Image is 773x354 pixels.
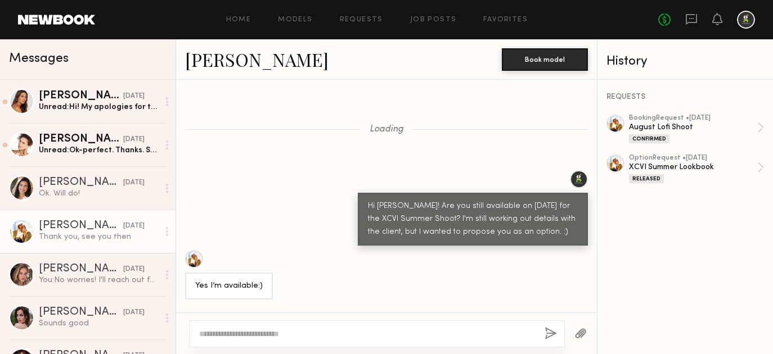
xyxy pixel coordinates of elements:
div: [PERSON_NAME] [39,134,123,145]
div: Released [629,174,664,183]
div: History [606,55,764,68]
div: [PERSON_NAME] [39,307,123,318]
div: Sounds good [39,318,159,329]
div: Thank you, see you then [39,232,159,242]
a: optionRequest •[DATE]XCVI Summer LookbookReleased [629,155,764,183]
div: [PERSON_NAME] [39,90,123,102]
div: Unread: Hi! My apologies for the delayed response. Yes, I can come ready. I usually charge client... [39,102,159,112]
span: Loading [370,125,403,134]
a: Models [278,16,312,24]
div: August Lofi Shoot [629,122,757,133]
div: Confirmed [629,134,669,143]
a: Favorites [483,16,528,24]
div: [PERSON_NAME] [39,177,123,188]
a: [PERSON_NAME] [185,47,329,71]
div: [DATE] [123,91,145,102]
div: [DATE] [123,134,145,145]
a: Requests [340,16,383,24]
div: Hi [PERSON_NAME]! Are you still available on [DATE] for the XCVI Summer Shoot? I'm still working ... [368,200,578,239]
div: Unread: Ok-perfect. Thanks. See you mañana [39,145,159,156]
div: [PERSON_NAME] [39,220,123,232]
div: [DATE] [123,264,145,275]
a: Book model [502,54,588,63]
div: [DATE] [123,307,145,318]
div: option Request • [DATE] [629,155,757,162]
div: booking Request • [DATE] [629,115,757,122]
div: [PERSON_NAME] [39,264,123,275]
div: [DATE] [123,221,145,232]
button: Book model [502,48,588,71]
div: You: No worries! I'll reach out for next months. :) [39,275,159,285]
a: Job Posts [410,16,457,24]
div: Ok. Will do! [39,188,159,199]
a: bookingRequest •[DATE]August Lofi ShootConfirmed [629,115,764,143]
div: Yes I’m available:) [195,280,263,293]
div: XCVI Summer Lookbook [629,162,757,173]
span: Messages [9,52,69,65]
div: REQUESTS [606,93,764,101]
a: Home [226,16,251,24]
div: [DATE] [123,178,145,188]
